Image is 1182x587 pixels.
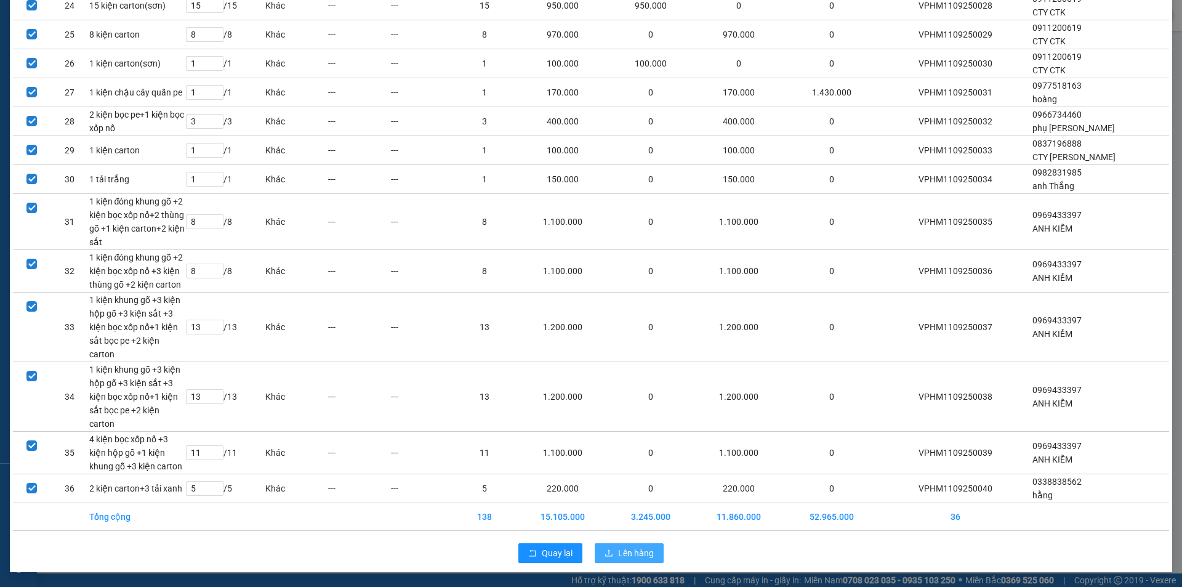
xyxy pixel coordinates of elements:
td: 0 [609,78,693,107]
td: 0 [786,194,878,250]
td: 1.200.000 [516,293,609,362]
td: 28 [50,107,88,136]
td: 1 [453,136,516,165]
td: Khác [265,49,328,78]
span: ANH KIỂM [1032,399,1072,408]
td: 0 [786,165,878,194]
td: 30 [50,165,88,194]
td: 170.000 [516,78,609,107]
td: 25 [50,20,88,49]
td: Khác [265,194,328,250]
td: 13 [453,362,516,432]
td: 13 [453,293,516,362]
td: 1 kiện đóng khung gỗ +2 kiện bọc xốp nổ +3 kiện thùng gỗ +2 kiện carton [89,250,185,293]
td: 11 [453,432,516,474]
td: 2 kiện bọc pe+1 kiện bọc xốp nổ [89,107,185,136]
button: uploadLên hàng [595,543,664,563]
td: 0 [786,293,878,362]
span: 0969433397 [1032,441,1082,451]
td: 0 [609,250,693,293]
td: --- [390,293,453,362]
td: --- [328,20,390,49]
td: --- [328,136,390,165]
td: 1.200.000 [692,362,785,432]
td: 26 [50,49,88,78]
td: VPHM1109250032 [878,107,1032,136]
span: CTY CTK [1032,36,1066,46]
td: Khác [265,432,328,474]
td: / 13 [185,362,265,432]
td: 0 [609,293,693,362]
td: 5 [453,474,516,503]
td: 1.100.000 [516,194,609,250]
td: --- [328,78,390,107]
span: 0837196888 [1032,139,1082,148]
td: 100.000 [609,49,693,78]
td: 1 tải trắng [89,165,185,194]
span: 0911200619 [1032,23,1082,33]
td: 11.860.000 [692,503,785,531]
td: VPHM1109250034 [878,165,1032,194]
td: / 1 [185,78,265,107]
td: 0 [786,20,878,49]
td: Khác [265,78,328,107]
span: phụ [PERSON_NAME] [1032,123,1115,133]
td: VPHM1109250035 [878,194,1032,250]
td: --- [390,250,453,293]
td: / 8 [185,20,265,49]
td: 1 kiện carton(sơn) [89,49,185,78]
td: --- [390,49,453,78]
span: ANH KIỂM [1032,329,1072,339]
td: 0 [786,362,878,432]
td: 170.000 [692,78,785,107]
td: --- [390,362,453,432]
td: 0 [692,49,785,78]
button: rollbackQuay lại [518,543,582,563]
td: VPHM1109250031 [878,78,1032,107]
td: 150.000 [516,165,609,194]
td: 33 [50,293,88,362]
span: hoàng [1032,94,1057,104]
td: --- [328,165,390,194]
td: 1.100.000 [516,250,609,293]
td: 1.430.000 [786,78,878,107]
td: 1 kiện đóng khung gỗ +2 kiện bọc xốp nổ+2 thùng gỗ +1 kiện carton+2 kiện sắt [89,194,185,250]
td: 220.000 [692,474,785,503]
td: 400.000 [692,107,785,136]
strong: PHIẾU DÁN LÊN HÀNG [82,6,244,22]
td: 3 [453,107,516,136]
td: / 13 [185,293,265,362]
td: VPHM1109250030 [878,49,1032,78]
td: --- [328,49,390,78]
td: 1 [453,165,516,194]
td: 1 [453,78,516,107]
span: 0969433397 [1032,385,1082,395]
td: --- [328,293,390,362]
td: 1 [453,49,516,78]
td: VPHM1109250040 [878,474,1032,503]
td: / 1 [185,49,265,78]
span: rollback [528,549,537,559]
td: 1.100.000 [692,194,785,250]
td: 8 [453,20,516,49]
span: Ngày in phiếu: 19:15 ngày [78,25,248,38]
td: --- [328,194,390,250]
strong: CSKH: [34,42,65,52]
span: CÔNG TY TNHH CHUYỂN PHÁT NHANH BẢO AN [107,42,226,64]
td: 1 kiện khung gỗ +3 kiện hộp gỗ +3 kiện sắt +3 kiện bọc xốp nổ+1 kiện sắt bọc pe +2 kiện carton [89,293,185,362]
td: 220.000 [516,474,609,503]
td: 970.000 [692,20,785,49]
td: VPHM1109250039 [878,432,1032,474]
td: 0 [609,20,693,49]
td: --- [390,136,453,165]
span: upload [605,549,613,559]
td: 150.000 [692,165,785,194]
td: VPHM1109250037 [878,293,1032,362]
td: Khác [265,107,328,136]
span: 0911200619 [1032,52,1082,62]
td: --- [390,194,453,250]
td: VPHM1109250038 [878,362,1032,432]
td: 1 kiện chậu cây quấn pe [89,78,185,107]
td: 15.105.000 [516,503,609,531]
td: 8 kiện carton [89,20,185,49]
